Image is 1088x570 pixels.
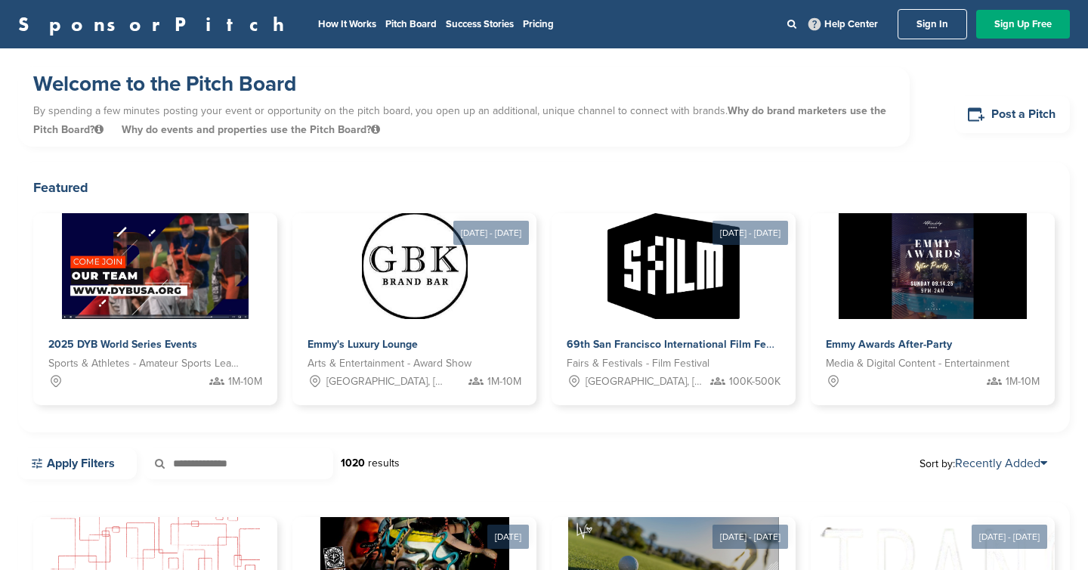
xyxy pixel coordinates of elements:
[955,96,1070,133] a: Post a Pitch
[33,213,277,405] a: Sponsorpitch & 2025 DYB World Series Events Sports & Athletes - Amateur Sports Leagues 1M-10M
[368,457,400,469] span: results
[453,221,529,245] div: [DATE] - [DATE]
[1006,373,1040,390] span: 1M-10M
[33,98,895,143] p: By spending a few minutes posting your event or opportunity on the pitch board, you open up an ad...
[826,355,1009,372] span: Media & Digital Content - Entertainment
[308,355,471,372] span: Arts & Entertainment - Award Show
[920,457,1047,469] span: Sort by:
[308,338,418,351] span: Emmy's Luxury Lounge
[523,18,554,30] a: Pricing
[48,338,197,351] span: 2025 DYB World Series Events
[552,189,796,405] a: [DATE] - [DATE] Sponsorpitch & 69th San Francisco International Film Festival Fairs & Festivals -...
[729,373,780,390] span: 100K-500K
[326,373,447,390] span: [GEOGRAPHIC_DATA], [GEOGRAPHIC_DATA]
[607,213,740,319] img: Sponsorpitch &
[972,525,1047,549] div: [DATE] - [DATE]
[586,373,706,390] span: [GEOGRAPHIC_DATA], [GEOGRAPHIC_DATA]
[811,213,1055,405] a: Sponsorpitch & Emmy Awards After-Party Media & Digital Content - Entertainment 1M-10M
[122,123,380,136] span: Why do events and properties use the Pitch Board?
[318,18,376,30] a: How It Works
[292,189,536,405] a: [DATE] - [DATE] Sponsorpitch & Emmy's Luxury Lounge Arts & Entertainment - Award Show [GEOGRAPHIC...
[898,9,967,39] a: Sign In
[18,14,294,34] a: SponsorPitch
[228,373,262,390] span: 1M-10M
[18,448,137,479] a: Apply Filters
[62,213,249,319] img: Sponsorpitch &
[712,221,788,245] div: [DATE] - [DATE]
[385,18,437,30] a: Pitch Board
[446,18,514,30] a: Success Stories
[48,355,240,372] span: Sports & Athletes - Amateur Sports Leagues
[567,355,709,372] span: Fairs & Festivals - Film Festival
[567,338,793,351] span: 69th San Francisco International Film Festival
[805,15,881,33] a: Help Center
[362,213,468,319] img: Sponsorpitch &
[955,456,1047,471] a: Recently Added
[712,525,788,549] div: [DATE] - [DATE]
[976,10,1070,39] a: Sign Up Free
[33,70,895,98] h1: Welcome to the Pitch Board
[33,177,1055,198] h2: Featured
[341,457,365,469] strong: 1020
[839,213,1027,319] img: Sponsorpitch &
[826,338,952,351] span: Emmy Awards After-Party
[487,373,521,390] span: 1M-10M
[487,525,529,549] div: [DATE]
